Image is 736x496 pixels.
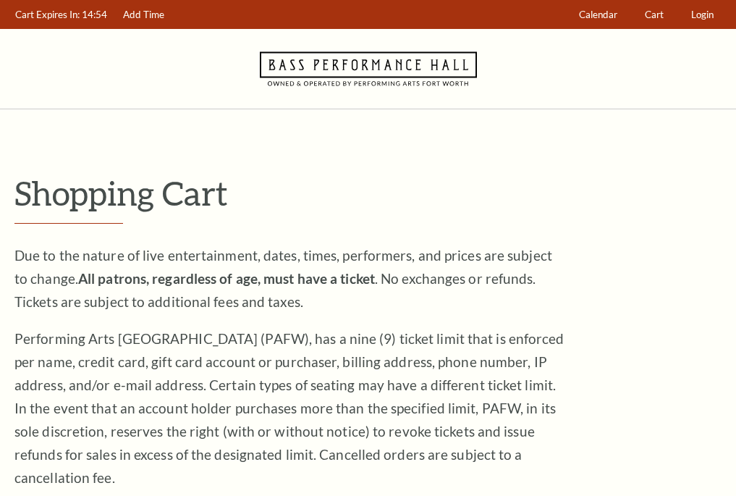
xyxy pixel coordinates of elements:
[579,9,617,20] span: Calendar
[572,1,625,29] a: Calendar
[691,9,714,20] span: Login
[15,9,80,20] span: Cart Expires In:
[645,9,664,20] span: Cart
[82,9,107,20] span: 14:54
[78,270,375,287] strong: All patrons, regardless of age, must have a ticket
[14,327,564,489] p: Performing Arts [GEOGRAPHIC_DATA] (PAFW), has a nine (9) ticket limit that is enforced per name, ...
[638,1,671,29] a: Cart
[14,175,722,211] p: Shopping Cart
[117,1,172,29] a: Add Time
[14,247,552,310] span: Due to the nature of live entertainment, dates, times, performers, and prices are subject to chan...
[685,1,721,29] a: Login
